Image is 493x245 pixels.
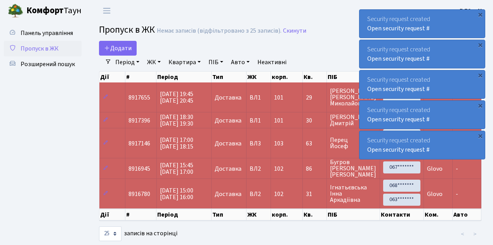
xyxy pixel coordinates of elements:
[476,132,484,140] div: ×
[97,4,116,17] button: Переключити навігацію
[250,94,267,101] span: ВЛ1
[99,41,137,56] a: Додати
[156,209,211,220] th: Період
[160,161,193,176] span: [DATE] 15:45 [DATE] 17:00
[476,71,484,79] div: ×
[26,4,64,17] b: Комфорт
[157,27,281,35] div: Немає записів (відфільтровано з 25 записів).
[367,115,430,124] a: Open security request #
[274,93,283,102] span: 101
[99,209,125,220] th: Дії
[246,209,271,220] th: ЖК
[99,226,177,241] label: записів на сторінці
[250,166,267,172] span: ВЛ2
[380,209,424,220] th: Контакти
[330,137,377,149] span: Перец Йосеф
[26,4,82,17] span: Таун
[424,209,453,220] th: Ком.
[160,186,193,201] span: [DATE] 15:00 [DATE] 16:00
[128,116,150,125] span: 8917396
[274,190,283,198] span: 102
[306,166,323,172] span: 86
[4,41,82,56] a: Пропуск в ЖК
[306,140,323,147] span: 63
[99,226,122,241] select: записів на сторінці
[367,24,430,33] a: Open security request #
[476,10,484,18] div: ×
[21,60,75,68] span: Розширений пошук
[212,72,247,82] th: Тип
[359,70,485,98] div: Security request created
[306,191,323,197] span: 31
[330,159,377,178] span: Бугров [PERSON_NAME] [PERSON_NAME]
[21,44,59,53] span: Пропуск в ЖК
[228,56,253,69] a: Авто
[4,56,82,72] a: Розширений пошук
[359,40,485,68] div: Security request created
[271,209,302,220] th: корп.
[303,209,327,220] th: Кв.
[165,56,204,69] a: Квартира
[215,117,241,124] span: Доставка
[212,209,247,220] th: Тип
[427,190,443,198] span: Glovo
[274,116,283,125] span: 101
[254,56,290,69] a: Неактивні
[476,101,484,109] div: ×
[359,10,485,38] div: Security request created
[156,72,211,82] th: Період
[160,113,193,128] span: [DATE] 18:30 [DATE] 19:30
[359,131,485,159] div: Security request created
[215,191,241,197] span: Доставка
[306,117,323,124] span: 30
[460,7,484,15] b: ВЛ2 -. К.
[128,164,150,173] span: 8916945
[367,85,430,93] a: Open security request #
[125,209,156,220] th: #
[303,72,327,82] th: Кв.
[327,72,380,82] th: ПІБ
[460,6,484,16] a: ВЛ2 -. К.
[367,145,430,154] a: Open security request #
[99,72,125,82] th: Дії
[250,117,267,124] span: ВЛ1
[330,184,377,203] span: Ігнатьєвська Інна Аркадіївна
[274,164,283,173] span: 102
[128,93,150,102] span: 8917655
[21,29,73,37] span: Панель управління
[8,3,23,19] img: logo.png
[246,72,271,82] th: ЖК
[367,54,430,63] a: Open security request #
[427,164,443,173] span: Glovo
[283,27,306,35] a: Скинути
[215,94,241,101] span: Доставка
[160,136,193,151] span: [DATE] 17:00 [DATE] 18:15
[330,114,377,126] span: [PERSON_NAME] Дмитрій
[144,56,164,69] a: ЖК
[128,190,150,198] span: 8916780
[215,140,241,147] span: Доставка
[250,191,267,197] span: ВЛ2
[359,101,485,129] div: Security request created
[327,209,380,220] th: ПІБ
[250,140,267,147] span: ВЛ3
[4,25,82,41] a: Панель управління
[128,139,150,148] span: 8917146
[271,72,302,82] th: корп.
[456,164,458,173] span: -
[330,88,377,107] span: [PERSON_NAME] [PERSON_NAME] Миколайович
[306,94,323,101] span: 29
[160,90,193,105] span: [DATE] 19:45 [DATE] 20:45
[274,139,283,148] span: 103
[125,72,156,82] th: #
[104,44,132,52] span: Додати
[99,23,155,37] span: Пропуск в ЖК
[453,209,481,220] th: Авто
[205,56,226,69] a: ПІБ
[112,56,142,69] a: Період
[476,41,484,49] div: ×
[215,166,241,172] span: Доставка
[456,190,458,198] span: -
